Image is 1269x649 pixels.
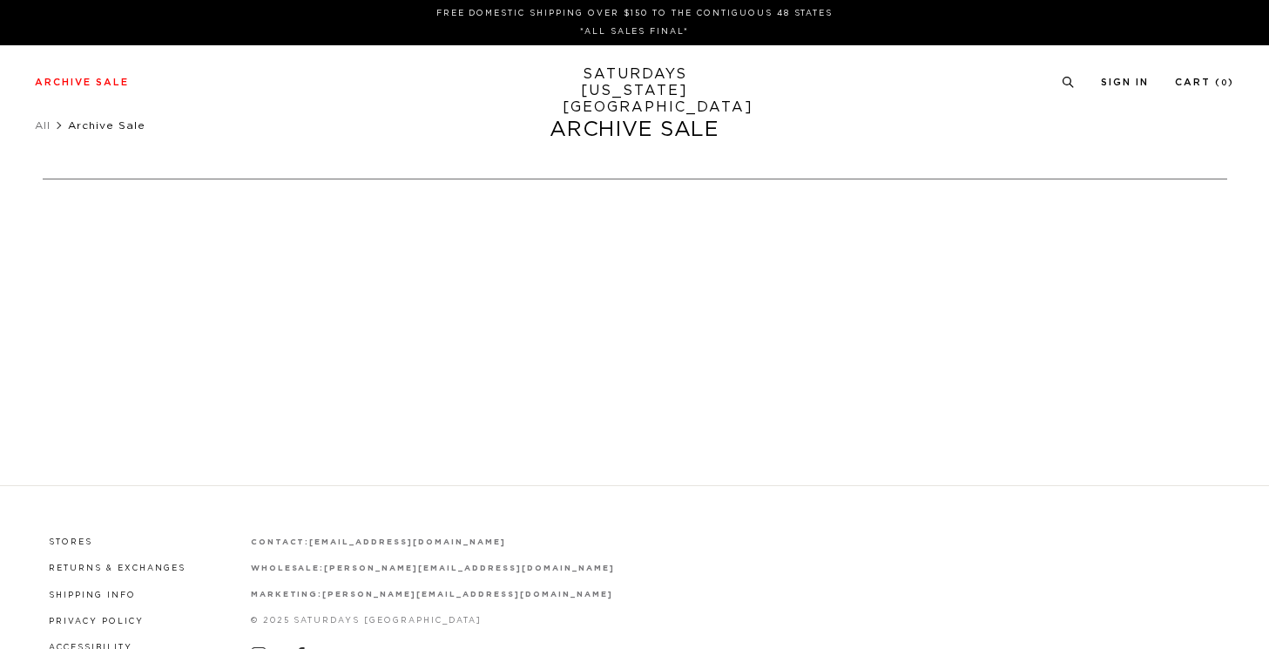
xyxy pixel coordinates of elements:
[309,538,505,546] a: [EMAIL_ADDRESS][DOMAIN_NAME]
[49,538,92,546] a: Stores
[251,538,310,546] strong: contact:
[42,7,1227,20] p: FREE DOMESTIC SHIPPING OVER $150 TO THE CONTIGUOUS 48 STATES
[35,78,129,87] a: Archive Sale
[251,564,325,572] strong: wholesale:
[49,564,186,572] a: Returns & Exchanges
[324,564,614,572] a: [PERSON_NAME][EMAIL_ADDRESS][DOMAIN_NAME]
[68,120,145,131] span: Archive Sale
[563,66,706,116] a: SATURDAYS[US_STATE][GEOGRAPHIC_DATA]
[251,591,323,598] strong: marketing:
[322,591,612,598] a: [PERSON_NAME][EMAIL_ADDRESS][DOMAIN_NAME]
[1175,78,1234,87] a: Cart (0)
[251,614,615,627] p: © 2025 Saturdays [GEOGRAPHIC_DATA]
[42,25,1227,38] p: *ALL SALES FINAL*
[49,592,136,599] a: Shipping Info
[49,618,144,625] a: Privacy Policy
[1101,78,1149,87] a: Sign In
[1221,79,1228,87] small: 0
[35,120,51,131] a: All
